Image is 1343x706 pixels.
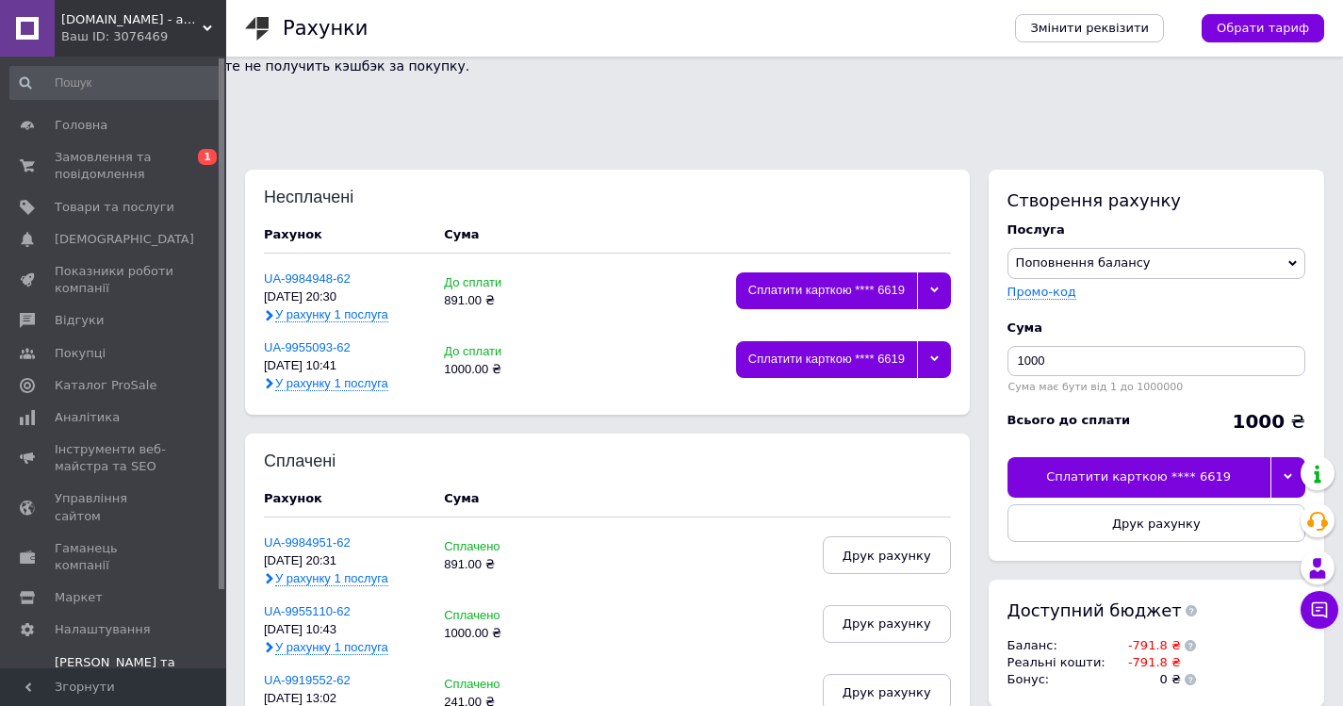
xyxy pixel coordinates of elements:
[1110,671,1181,688] td: 0 ₴
[264,692,425,706] div: [DATE] 13:02
[55,409,120,426] span: Аналітика
[55,117,107,134] span: Головна
[1110,637,1181,654] td: -791.8 ₴
[444,294,554,308] div: 891.00 ₴
[264,604,351,618] a: UA-9955110-62
[1112,517,1201,531] span: Друк рахунку
[275,640,388,655] span: У рахунку 1 послуга
[1007,412,1131,429] div: Всього до сплати
[843,549,931,563] span: Друк рахунку
[61,11,203,28] span: Furma.com.ua - автотовари, автозапчастини
[55,149,174,183] span: Замовлення та повідомлення
[444,490,479,507] div: Cума
[1016,255,1151,270] span: Поповнення балансу
[1217,20,1309,37] span: Обрати тариф
[55,654,226,706] span: [PERSON_NAME] та рахунки
[736,272,916,309] div: Сплатити карткою **** 6619
[1007,320,1305,337] div: Cума
[444,363,554,377] div: 1000.00 ₴
[444,678,554,692] div: Сплачено
[1232,412,1305,431] div: ₴
[275,571,388,586] span: У рахунку 1 послуга
[444,627,554,641] div: 1000.00 ₴
[55,263,174,297] span: Показники роботи компанії
[1202,14,1324,42] a: Обрати тариф
[9,66,222,100] input: Пошук
[55,589,103,606] span: Маркет
[55,345,106,362] span: Покупці
[264,490,425,507] div: Рахунок
[61,28,226,45] div: Ваш ID: 3076469
[444,226,479,243] div: Cума
[264,189,387,207] div: Несплачені
[444,609,554,623] div: Сплачено
[55,312,104,329] span: Відгуки
[1301,591,1338,629] button: Чат з покупцем
[264,290,425,304] div: [DATE] 20:30
[444,345,554,359] div: До сплати
[264,535,351,550] a: UA-9984951-62
[264,271,351,286] a: UA-9984948-62
[1007,346,1305,376] input: Введіть суму
[444,558,554,572] div: 891.00 ₴
[1007,637,1110,654] td: Баланс :
[444,276,554,290] div: До сплати
[444,540,554,554] div: Сплачено
[55,441,174,475] span: Інструменти веб-майстра та SEO
[1007,504,1305,542] button: Друк рахунку
[1030,20,1149,37] span: Змінити реквізити
[1232,410,1285,433] b: 1000
[275,376,388,391] span: У рахунку 1 послуга
[1007,222,1305,238] div: Послуга
[275,307,388,322] span: У рахунку 1 послуга
[823,605,951,643] button: Друк рахунку
[55,621,151,638] span: Налаштування
[1007,285,1076,299] label: Промо-код
[264,554,425,568] div: [DATE] 20:31
[55,377,156,394] span: Каталог ProSale
[55,540,174,574] span: Гаманець компанії
[264,226,425,243] div: Рахунок
[55,231,194,248] span: [DEMOGRAPHIC_DATA]
[264,359,425,373] div: [DATE] 10:41
[198,149,217,165] span: 1
[264,673,351,687] a: UA-9919552-62
[264,340,351,354] a: UA-9955093-62
[1007,189,1305,212] div: Створення рахунку
[1007,671,1110,688] td: Бонус :
[1007,381,1305,393] div: Сума має бути від 1 до 1000000
[843,616,931,631] span: Друк рахунку
[843,685,931,699] span: Друк рахунку
[823,536,951,574] button: Друк рахунку
[1110,654,1181,671] td: -791.8 ₴
[264,623,425,637] div: [DATE] 10:43
[1007,457,1270,497] div: Сплатити карткою **** 6619
[264,452,387,471] div: Сплачені
[283,17,368,40] h1: Рахунки
[736,341,916,378] div: Сплатити карткою **** 6619
[1007,599,1182,622] span: Доступний бюджет
[55,490,174,524] span: Управління сайтом
[1007,654,1110,671] td: Реальні кошти :
[1015,14,1164,42] a: Змінити реквізити
[55,199,174,216] span: Товари та послуги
